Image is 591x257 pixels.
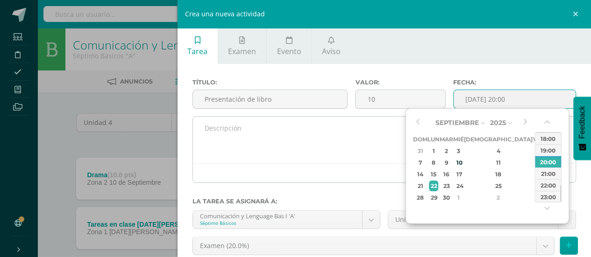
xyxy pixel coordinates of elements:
[471,157,526,168] div: 11
[414,157,426,168] div: 7
[178,28,218,64] a: Tarea
[414,169,426,180] div: 14
[440,133,453,145] th: Mar
[453,133,464,145] th: Mié
[414,181,426,191] div: 21
[535,144,561,156] div: 19:00
[429,169,439,180] div: 15
[441,157,452,168] div: 9
[228,46,256,56] span: Examen
[535,156,561,167] div: 20:00
[471,192,526,203] div: 2
[193,90,348,108] input: Título
[535,167,561,179] div: 21:00
[395,211,551,229] span: Unidad 4
[454,157,463,168] div: 10
[535,132,561,144] div: 18:00
[534,181,542,191] div: 26
[355,79,445,86] label: Valor:
[578,106,586,139] span: Feedback
[429,146,439,156] div: 1
[490,118,506,127] span: 2025
[534,146,542,156] div: 5
[192,198,577,205] label: La tarea se asignará a:
[471,181,526,191] div: 25
[218,28,266,64] a: Examen
[454,146,463,156] div: 3
[193,211,380,229] a: Comunicación y Lenguage Bas I 'A'Séptimo Básicos
[454,90,576,108] input: Fecha de entrega
[192,79,348,86] label: Título:
[187,46,207,56] span: Tarea
[200,237,530,255] span: Examen (20.0%)
[534,192,542,203] div: 3
[471,169,526,180] div: 18
[277,46,301,56] span: Evento
[267,28,311,64] a: Evento
[429,157,439,168] div: 8
[441,169,452,180] div: 16
[454,192,463,203] div: 1
[441,181,452,191] div: 23
[435,118,479,127] span: Septiembre
[535,121,561,132] div: 17:00
[312,28,350,64] a: Aviso
[193,237,555,255] a: Examen (20.0%)
[533,133,543,145] th: Vie
[464,133,533,145] th: [DEMOGRAPHIC_DATA]
[471,146,526,156] div: 4
[413,133,427,145] th: Dom
[573,97,591,160] button: Feedback - Mostrar encuesta
[414,192,426,203] div: 28
[454,181,463,191] div: 24
[534,157,542,168] div: 12
[414,146,426,156] div: 31
[535,191,561,202] div: 23:00
[441,192,452,203] div: 30
[200,220,356,226] div: Séptimo Básicos
[453,79,576,86] label: Fecha:
[429,192,439,203] div: 29
[454,169,463,180] div: 17
[429,181,439,191] div: 22
[388,211,576,229] a: Unidad 4
[356,90,445,108] input: Puntos máximos
[322,46,341,56] span: Aviso
[200,211,356,220] div: Comunicación y Lenguage Bas I 'A'
[535,179,561,191] div: 22:00
[427,133,440,145] th: Lun
[534,169,542,180] div: 19
[441,146,452,156] div: 2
